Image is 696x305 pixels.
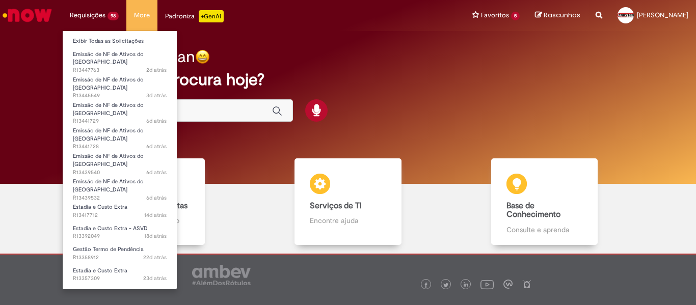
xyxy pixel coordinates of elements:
[146,169,167,176] span: 6d atrás
[73,203,127,211] span: Estadia e Custo Extra
[506,201,560,220] b: Base de Conhecimento
[73,127,144,143] span: Emissão de NF de Ativos do [GEOGRAPHIC_DATA]
[73,225,148,232] span: Estadia e Custo Extra - ASVD
[146,66,167,74] time: 26/08/2025 11:21:12
[250,158,446,245] a: Serviços de TI Encontre ajuda
[63,265,177,284] a: Aberto R13357309 : Estadia e Custo Extra
[73,152,144,168] span: Emissão de NF de Ativos do [GEOGRAPHIC_DATA]
[503,280,513,289] img: logo_footer_workplace.png
[506,225,583,235] p: Consulte e aprenda
[73,101,144,117] span: Emissão de NF de Ativos do [GEOGRAPHIC_DATA]
[192,265,251,285] img: logo_footer_ambev_rotulo_gray.png
[144,211,167,219] time: 14/08/2025 13:48:52
[146,169,167,176] time: 22/08/2025 11:47:38
[63,244,177,263] a: Aberto R13358912 : Gestão Termo de Pendência
[63,286,177,305] a: Aberto R13357305 : Estadia e Custo Extra
[73,267,127,274] span: Estadia e Custo Extra
[63,223,177,242] a: Aberto R13392049 : Estadia e Custo Extra - ASVD
[63,49,177,71] a: Aberto R13447763 : Emissão de NF de Ativos do ASVD
[544,10,580,20] span: Rascunhos
[144,211,167,219] span: 14d atrás
[108,12,119,20] span: 98
[62,31,177,290] ul: Requisições
[73,194,167,202] span: R13439532
[73,211,167,219] span: R13417712
[146,117,167,125] time: 23/08/2025 10:12:40
[73,288,127,295] span: Estadia e Custo Extra
[53,158,250,245] a: Catálogo de Ofertas Abra uma solicitação
[310,201,362,211] b: Serviços de TI
[134,10,150,20] span: More
[73,117,167,125] span: R13441729
[144,232,167,240] time: 10/08/2025 22:45:06
[63,125,177,147] a: Aberto R13441728 : Emissão de NF de Ativos do ASVD
[73,66,167,74] span: R13447763
[511,12,520,20] span: 5
[446,158,643,245] a: Base de Conhecimento Consulte e aprenda
[73,178,144,193] span: Emissão de NF de Ativos do [GEOGRAPHIC_DATA]
[480,278,494,291] img: logo_footer_youtube.png
[114,201,188,211] b: Catálogo de Ofertas
[165,10,224,22] div: Padroniza
[143,254,167,261] span: 22d atrás
[73,232,167,240] span: R13392049
[73,76,144,92] span: Emissão de NF de Ativos do [GEOGRAPHIC_DATA]
[63,176,177,198] a: Aberto R13439532 : Emissão de NF de Ativos do ASVD
[73,143,167,151] span: R13441728
[423,283,429,288] img: logo_footer_facebook.png
[73,254,167,262] span: R13358912
[144,232,167,240] span: 18d atrás
[143,274,167,282] time: 05/08/2025 18:10:13
[146,92,167,99] time: 25/08/2025 16:45:47
[72,71,624,89] h2: O que você procura hoje?
[464,282,469,288] img: logo_footer_linkedin.png
[535,11,580,20] a: Rascunhos
[522,280,531,289] img: logo_footer_naosei.png
[637,11,688,19] span: [PERSON_NAME]
[73,92,167,100] span: R13445549
[73,245,144,253] span: Gestão Termo de Pendência
[73,274,167,283] span: R13357309
[146,143,167,150] span: 6d atrás
[146,92,167,99] span: 3d atrás
[443,283,448,288] img: logo_footer_twitter.png
[70,10,105,20] span: Requisições
[146,194,167,202] span: 6d atrás
[146,66,167,74] span: 2d atrás
[63,202,177,220] a: Aberto R13417712 : Estadia e Custo Extra
[63,100,177,122] a: Aberto R13441729 : Emissão de NF de Ativos do ASVD
[143,274,167,282] span: 23d atrás
[310,215,386,226] p: Encontre ajuda
[73,169,167,177] span: R13439540
[63,36,177,47] a: Exibir Todas as Solicitações
[146,117,167,125] span: 6d atrás
[199,10,224,22] p: +GenAi
[63,74,177,96] a: Aberto R13445549 : Emissão de NF de Ativos do ASVD
[195,49,210,64] img: happy-face.png
[481,10,509,20] span: Favoritos
[143,254,167,261] time: 06/08/2025 11:13:30
[73,50,144,66] span: Emissão de NF de Ativos do [GEOGRAPHIC_DATA]
[1,5,53,25] img: ServiceNow
[63,151,177,173] a: Aberto R13439540 : Emissão de NF de Ativos do ASVD
[146,143,167,150] time: 23/08/2025 10:11:10
[146,194,167,202] time: 22/08/2025 11:46:42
